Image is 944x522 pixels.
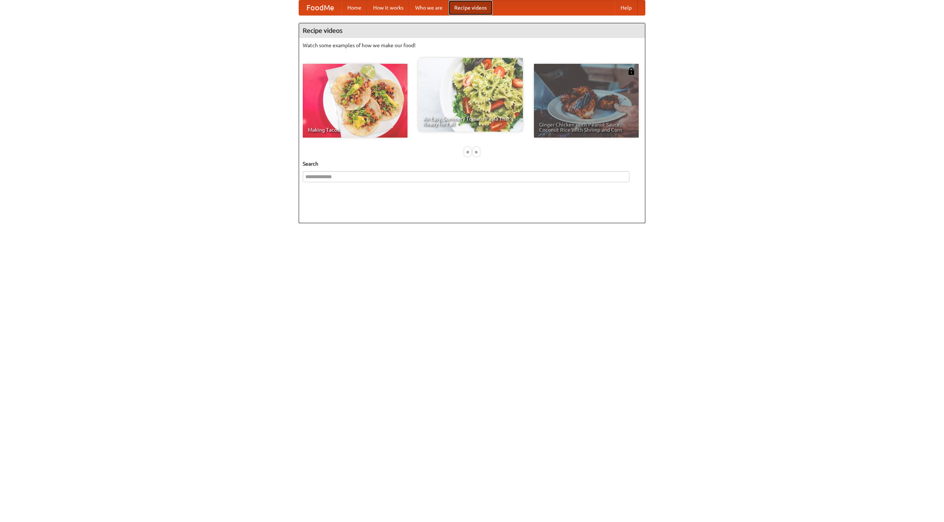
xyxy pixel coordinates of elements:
div: » [473,147,480,156]
a: Recipe videos [448,0,493,15]
p: Watch some examples of how we make our food! [303,42,641,49]
a: Who we are [409,0,448,15]
h5: Search [303,160,641,167]
img: 483408.png [628,68,635,75]
a: An Easy, Summery Tomato Pasta That's Ready for Fall [418,58,523,132]
a: Help [615,0,638,15]
h4: Recipe videos [299,23,645,38]
a: How it works [367,0,409,15]
a: Home [341,0,367,15]
span: An Easy, Summery Tomato Pasta That's Ready for Fall [423,116,518,127]
a: FoodMe [299,0,341,15]
span: Making Tacos [308,127,402,132]
a: Making Tacos [303,64,407,138]
div: « [464,147,471,156]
